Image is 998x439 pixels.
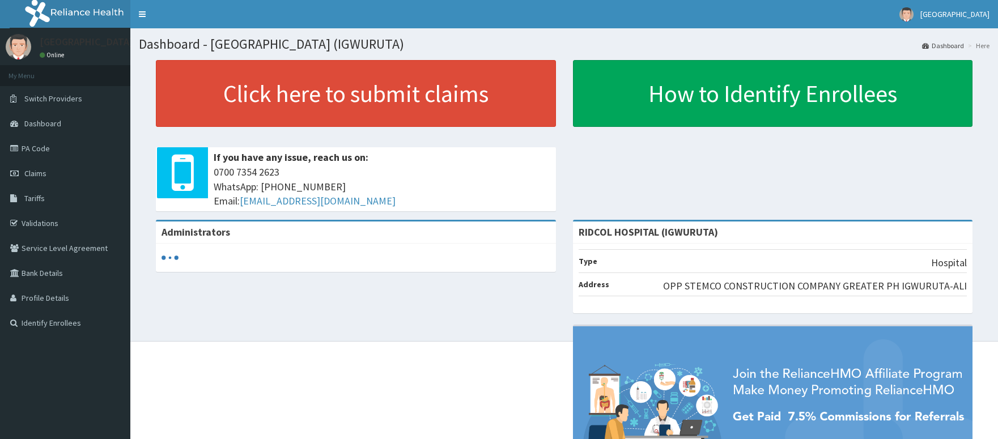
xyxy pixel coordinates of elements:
h1: Dashboard - [GEOGRAPHIC_DATA] (IGWURUTA) [139,37,989,52]
a: Online [40,51,67,59]
span: 0700 7354 2623 WhatsApp: [PHONE_NUMBER] Email: [214,165,550,208]
a: [EMAIL_ADDRESS][DOMAIN_NAME] [240,194,396,207]
a: How to Identify Enrollees [573,60,973,127]
svg: audio-loading [162,249,179,266]
b: If you have any issue, reach us on: [214,151,368,164]
span: Switch Providers [24,93,82,104]
p: Hospital [931,255,967,270]
img: User Image [899,7,914,22]
b: Administrators [162,225,230,238]
a: Dashboard [922,41,964,50]
span: [GEOGRAPHIC_DATA] [920,9,989,19]
li: Here [965,41,989,50]
b: Type [579,256,597,266]
img: User Image [6,34,31,59]
span: Dashboard [24,118,61,129]
p: OPP STEMCO CONSTRUCTION COMPANY GREATER PH IGWURUTA-ALI [663,279,967,293]
strong: RIDCOL HOSPITAL (IGWURUTA) [579,225,718,238]
span: Tariffs [24,193,45,203]
span: Claims [24,168,46,178]
a: Click here to submit claims [156,60,556,127]
b: Address [579,279,609,289]
p: [GEOGRAPHIC_DATA] [40,37,133,47]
